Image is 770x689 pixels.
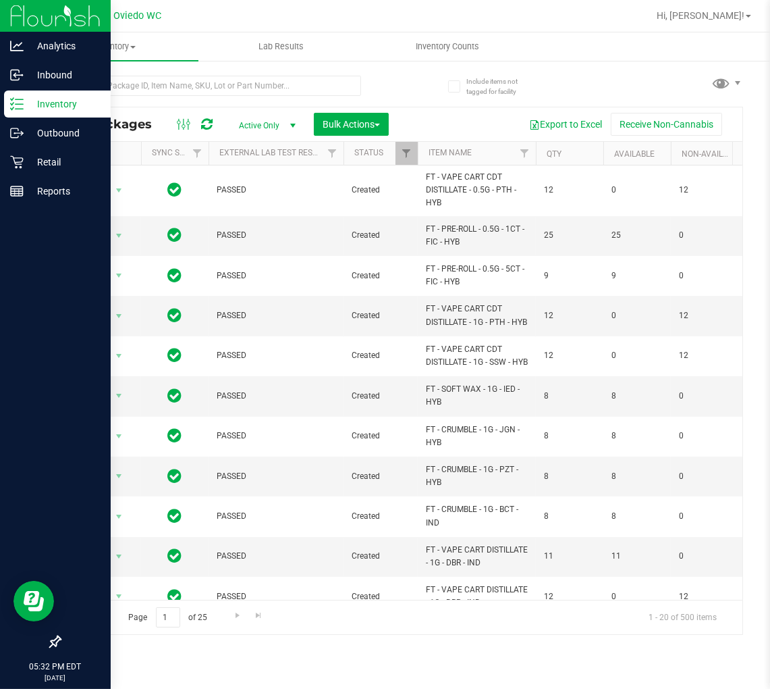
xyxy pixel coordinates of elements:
span: Created [352,510,410,523]
span: 12 [679,309,730,322]
span: In Sync [168,180,182,199]
p: Inventory [24,96,105,112]
a: Inventory Counts [364,32,530,61]
span: 8 [611,390,663,403]
span: 8 [544,510,595,523]
a: Sync Status [152,148,204,157]
span: FT - CRUMBLE - 1G - JGN - HYB [426,424,528,449]
span: select [111,427,128,446]
span: 11 [544,550,595,563]
span: PASSED [217,184,335,197]
span: select [111,507,128,526]
span: select [111,386,128,405]
p: 05:32 PM EDT [6,661,105,673]
span: Include items not tagged for facility [466,76,534,97]
span: 8 [544,430,595,442]
a: Filter [186,142,209,165]
a: Item Name [429,148,472,157]
span: 0 [679,270,730,282]
p: Inbound [24,67,105,83]
span: 12 [544,349,595,362]
span: select [111,347,128,365]
a: Filter [514,142,536,165]
span: 12 [679,590,730,603]
button: Bulk Actions [314,113,389,136]
span: 12 [544,184,595,197]
span: Created [352,349,410,362]
span: Bulk Actions [323,119,380,130]
span: In Sync [168,346,182,365]
iframe: Resource center [13,581,54,621]
span: 8 [544,470,595,483]
span: Created [352,590,410,603]
a: Non-Available [682,149,742,159]
span: Created [352,430,410,442]
span: FT - PRE-ROLL - 0.5G - 1CT - FIC - HYB [426,223,528,249]
a: Filter [321,142,343,165]
span: Inventory Counts [397,41,497,53]
span: In Sync [168,386,182,405]
span: In Sync [168,266,182,285]
span: In Sync [168,587,182,606]
span: PASSED [217,390,335,403]
span: select [111,547,128,566]
span: 12 [679,349,730,362]
span: Created [352,309,410,322]
a: Inventory [32,32,198,61]
span: Created [352,229,410,242]
span: 8 [611,470,663,483]
span: FT - VAPE CART CDT DISTILLATE - 1G - SSW - HYB [426,343,528,369]
span: FT - VAPE CART DISTILLATE - 1G - DBR - IND [426,544,528,569]
span: FT - SOFT WAX - 1G - IED - HYB [426,383,528,409]
span: 9 [611,270,663,282]
span: 0 [679,390,730,403]
span: select [111,307,128,326]
inline-svg: Retail [10,155,24,169]
span: Oviedo WC [114,10,162,22]
p: Outbound [24,125,105,141]
a: Go to the next page [227,607,247,626]
button: Export to Excel [520,113,611,136]
span: Page of 25 [117,607,219,628]
span: In Sync [168,467,182,486]
span: FT - CRUMBLE - 1G - BCT - IND [426,503,528,529]
span: PASSED [217,550,335,563]
span: PASSED [217,510,335,523]
span: Created [352,270,410,282]
span: Inventory [32,41,198,53]
span: FT - VAPE CART CDT DISTILLATE - 0.5G - PTH - HYB [426,171,528,210]
span: FT - VAPE CART CDT DISTILLATE - 1G - PTH - HYB [426,303,528,328]
span: 12 [544,590,595,603]
span: Lab Results [240,41,322,53]
span: Created [352,184,410,197]
span: 25 [611,229,663,242]
span: FT - VAPE CART DISTILLATE - 1G - DBR - IND [426,584,528,609]
span: select [111,467,128,486]
span: select [111,181,128,200]
a: Status [354,148,383,157]
span: select [111,266,128,285]
inline-svg: Inventory [10,97,24,111]
span: All Packages [70,117,165,132]
a: Filter [395,142,418,165]
span: In Sync [168,426,182,445]
span: 12 [544,309,595,322]
span: 0 [679,470,730,483]
input: Search Package ID, Item Name, SKU, Lot or Part Number... [59,76,361,96]
inline-svg: Outbound [10,126,24,140]
span: In Sync [168,507,182,526]
span: 8 [544,390,595,403]
a: Qty [547,149,561,159]
button: Receive Non-Cannabis [611,113,722,136]
span: 1 - 20 of 500 items [638,607,727,628]
span: Created [352,390,410,403]
span: 0 [611,309,663,322]
span: select [111,587,128,606]
p: Analytics [24,38,105,54]
span: 0 [679,510,730,523]
p: Reports [24,183,105,199]
span: 0 [611,184,663,197]
span: Created [352,550,410,563]
span: FT - CRUMBLE - 1G - PZT - HYB [426,463,528,489]
a: Available [614,149,655,159]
